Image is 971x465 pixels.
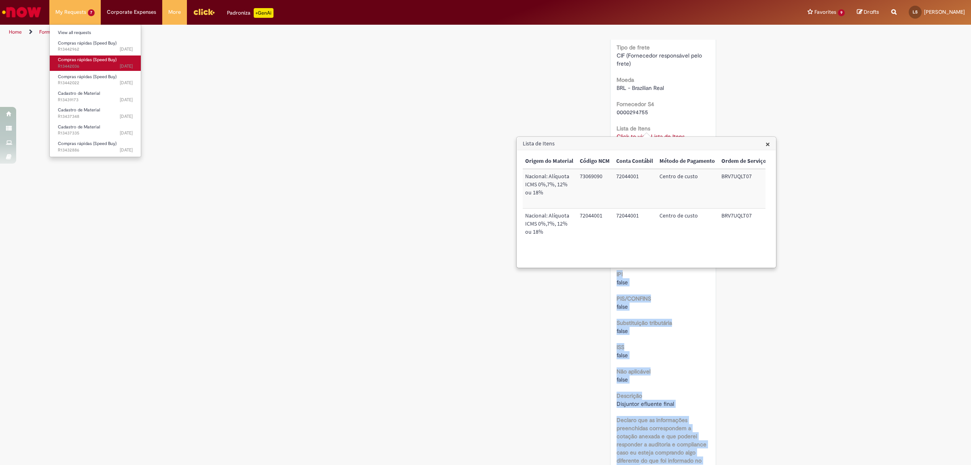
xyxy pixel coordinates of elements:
span: false [617,352,628,359]
b: Lista de Itens [617,125,650,132]
b: Fornecedor S4 [617,100,654,108]
img: click_logo_yellow_360x200.png [193,6,215,18]
a: Open R13437335 : Cadastro de Material [50,123,141,138]
ul: My Requests [49,24,141,157]
time: 22/08/2025 10:49:59 [120,97,133,103]
span: R13442022 [58,80,133,86]
td: Código NCM: 73069090 [577,169,613,208]
a: Open R13442962 : Compras rápidas (Speed Buy) [50,39,141,54]
span: [DATE] [120,46,133,52]
span: Compras rápidas (Speed Buy) [58,40,117,46]
b: Não aplicável [617,368,651,375]
time: 21/08/2025 16:18:58 [120,130,133,136]
span: Compras rápidas (Speed Buy) [58,74,117,80]
a: Open R13437348 : Cadastro de Material [50,106,141,121]
td: Ordem de Serviço: BRV7UQLT07 [718,209,770,256]
div: Padroniza [227,8,273,18]
button: Close [765,140,770,148]
span: false [617,376,628,383]
span: Disjuntor efluente final [617,400,674,407]
img: ServiceNow [1,4,42,20]
span: 9 [838,9,845,16]
b: IPI [617,271,623,278]
div: Lista de Itens [516,137,776,268]
span: R13439173 [58,97,133,103]
b: PIS/CONFINS [617,295,651,302]
span: CIF (Fornecedor responsável pelo frete) [617,52,704,67]
th: Origem do Material [522,154,577,169]
th: Conta Contábil [613,154,656,169]
th: Ordem de Serviço [718,154,770,169]
a: Open R13439173 : Cadastro de Material [50,89,141,104]
span: [DATE] [120,147,133,153]
th: Código NCM [577,154,613,169]
td: Origem do Material: Nacional: Alíquota ICMS 0%,7%, 12% ou 18% [522,209,577,256]
td: Conta Contábil: 72044001 [613,209,656,256]
a: Click to view Lista de Itens [617,133,685,140]
time: 23/08/2025 14:07:42 [120,80,133,86]
span: LS [913,9,918,15]
span: [DATE] [120,113,133,119]
td: Origem do Material: Nacional: Alíquota ICMS 0%,7%, 12% ou 18% [522,169,577,208]
span: Favorites [814,8,836,16]
span: × [765,139,770,149]
span: Corporate Expenses [107,8,156,16]
span: R13442036 [58,63,133,70]
span: R13432886 [58,147,133,154]
a: Open R13432886 : Compras rápidas (Speed Buy) [50,139,141,154]
a: Open R13442022 : Compras rápidas (Speed Buy) [50,73,141,87]
span: Cadastro de Material [58,124,100,130]
td: Conta Contábil: 72044001 [613,169,656,208]
p: +GenAi [254,8,273,18]
span: BRL - Brazilian Real [617,84,664,92]
a: Formulário de Atendimento [39,29,99,35]
h3: Lista de Itens [517,137,776,150]
time: 23/08/2025 14:26:10 [120,63,133,69]
span: Compras rápidas (Speed Buy) [58,141,117,147]
span: [PERSON_NAME] [924,9,965,15]
b: Descrição [617,392,642,399]
td: Método de Pagamento: Centro de custo [656,209,718,256]
a: Drafts [857,9,879,16]
span: false [617,279,628,286]
span: Cadastro de Material [58,107,100,113]
b: Moeda [617,76,634,83]
th: Método de Pagamento [656,154,718,169]
span: Cadastro de Material [58,90,100,96]
span: More [168,8,181,16]
a: Open R13442036 : Compras rápidas (Speed Buy) [50,55,141,70]
b: ISS [617,343,624,351]
span: R13437335 [58,130,133,137]
b: Tipo de frete [617,44,650,51]
ul: Page breadcrumbs [6,25,641,40]
span: Compras rápidas (Speed Buy) [58,57,117,63]
span: [DATE] [120,130,133,136]
span: [DATE] [120,63,133,69]
span: 7 [88,9,95,16]
span: false [617,327,628,335]
span: Drafts [864,8,879,16]
time: 21/08/2025 16:20:29 [120,113,133,119]
td: Método de Pagamento: Centro de custo [656,169,718,208]
span: R13437348 [58,113,133,120]
span: [DATE] [120,80,133,86]
a: View all requests [50,28,141,37]
td: Código NCM: 72044001 [577,209,613,256]
time: 25/08/2025 09:18:16 [120,46,133,52]
td: Ordem de Serviço: BRV7UQLT07 [718,169,770,208]
span: false [617,303,628,310]
time: 20/08/2025 14:59:32 [120,147,133,153]
span: 0000294755 [617,109,648,116]
a: Home [9,29,22,35]
b: Substituição tributária [617,319,672,326]
span: [DATE] [120,97,133,103]
span: My Requests [55,8,86,16]
span: R13442962 [58,46,133,53]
